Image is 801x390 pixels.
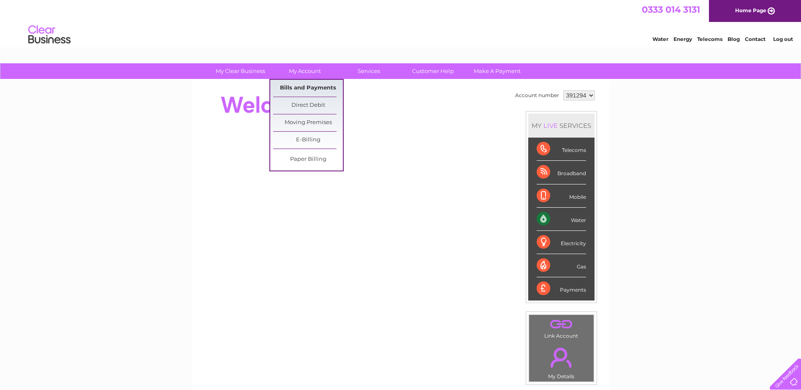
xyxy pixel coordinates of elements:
[529,314,594,341] td: Link Account
[542,122,559,130] div: LIVE
[745,36,766,42] a: Contact
[273,97,343,114] a: Direct Debit
[201,5,600,41] div: Clear Business is a trading name of Verastar Limited (registered in [GEOGRAPHIC_DATA] No. 3667643...
[697,36,722,42] a: Telecoms
[673,36,692,42] a: Energy
[273,151,343,168] a: Paper Billing
[270,63,339,79] a: My Account
[537,161,586,184] div: Broadband
[537,184,586,208] div: Mobile
[642,4,700,15] a: 0333 014 3131
[728,36,740,42] a: Blog
[273,114,343,131] a: Moving Premises
[537,208,586,231] div: Water
[529,341,594,382] td: My Details
[334,63,404,79] a: Services
[537,231,586,254] div: Electricity
[531,317,592,332] a: .
[206,63,275,79] a: My Clear Business
[537,277,586,300] div: Payments
[528,114,595,138] div: MY SERVICES
[28,22,71,48] img: logo.png
[273,80,343,97] a: Bills and Payments
[537,138,586,161] div: Telecoms
[273,132,343,149] a: E-Billing
[652,36,668,42] a: Water
[537,254,586,277] div: Gas
[398,63,468,79] a: Customer Help
[462,63,532,79] a: Make A Payment
[513,88,561,103] td: Account number
[773,36,793,42] a: Log out
[531,343,592,372] a: .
